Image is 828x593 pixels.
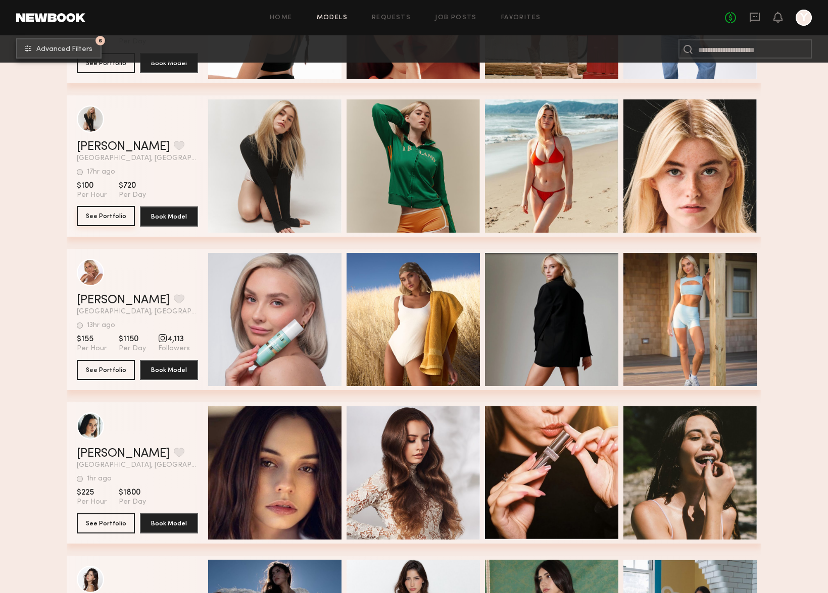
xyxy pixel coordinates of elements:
button: 6Advanced Filters [16,38,102,59]
span: Per Hour [77,498,107,507]
button: Book Model [140,513,198,533]
a: Home [270,15,293,21]
a: See Portfolio [77,206,135,227]
span: Followers [158,344,190,353]
a: Models [317,15,348,21]
a: [PERSON_NAME] [77,448,170,460]
div: 17hr ago [87,169,115,176]
span: 6 [99,38,102,43]
a: Y [796,10,812,26]
span: $720 [119,181,146,191]
span: Per Day [119,344,146,353]
button: See Portfolio [77,53,135,73]
span: $1800 [119,488,146,498]
a: Requests [372,15,411,21]
button: See Portfolio [77,206,135,226]
span: $1150 [119,334,146,344]
span: 4,113 [158,334,190,344]
span: [GEOGRAPHIC_DATA], [GEOGRAPHIC_DATA] [77,462,198,469]
span: Per Day [119,498,146,507]
a: [PERSON_NAME] [77,141,170,153]
a: Favorites [501,15,541,21]
button: Book Model [140,360,198,380]
button: Book Model [140,53,198,73]
span: Per Hour [77,191,107,200]
span: Per Hour [77,344,107,353]
span: [GEOGRAPHIC_DATA], [GEOGRAPHIC_DATA] [77,308,198,315]
span: [GEOGRAPHIC_DATA], [GEOGRAPHIC_DATA] [77,155,198,162]
a: [PERSON_NAME] [77,294,170,306]
span: $225 [77,488,107,498]
span: Advanced Filters [36,46,92,53]
button: See Portfolio [77,360,135,380]
div: 13hr ago [87,322,115,329]
span: $155 [77,334,107,344]
span: Per Day [119,191,146,200]
button: Book Model [140,206,198,227]
div: 1hr ago [87,475,112,482]
span: $100 [77,181,107,191]
button: See Portfolio [77,513,135,533]
a: Job Posts [435,15,477,21]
